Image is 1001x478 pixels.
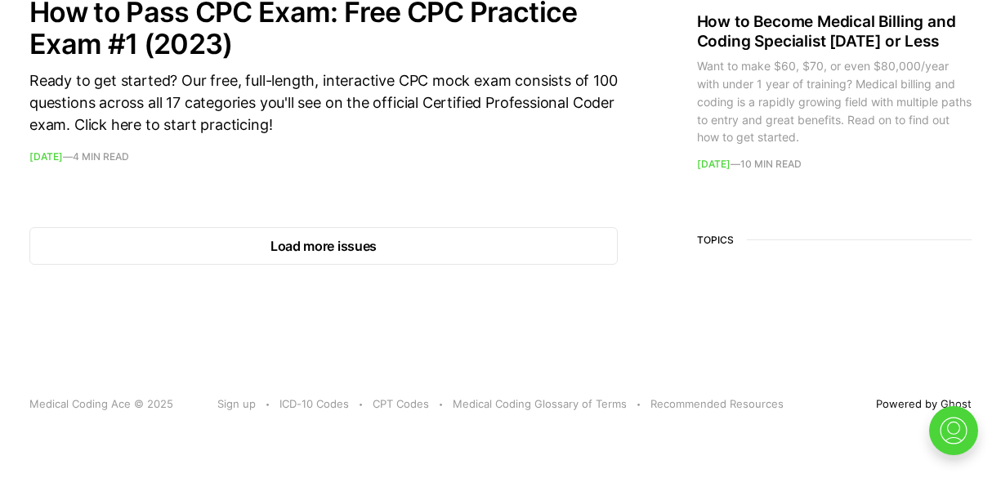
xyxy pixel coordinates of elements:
h3: Topics [697,235,972,246]
footer: — [697,159,972,169]
h2: How to Become Medical Billing and Coding Specialist [DATE] or Less [697,12,972,51]
a: Medical Coding Glossary of Terms [453,395,627,413]
button: Load more issues [29,227,618,265]
iframe: portal-trigger [915,398,1001,478]
div: Want to make $60, $70, or even $80,000/year with under 1 year of training? Medical billing and co... [697,57,972,145]
a: Powered by Ghost [876,397,972,410]
span: 4 min read [73,152,129,162]
a: Recommended Resources [650,395,784,413]
div: Ready to get started? Our free, full-length, interactive CPC mock exam consists of 100 questions ... [29,69,618,136]
span: 10 min read [740,159,802,169]
time: [DATE] [697,158,731,170]
a: How to Become Medical Billing and Coding Specialist [DATE] or Less Want to make $60, $70, or even... [697,12,972,169]
a: ICD-10 Codes [279,395,349,413]
time: [DATE] [29,150,63,163]
a: CPT Codes [373,395,429,413]
a: Sign up [217,395,256,413]
div: Medical Coding Ace © 2025 [29,395,217,413]
footer: — [29,152,618,162]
